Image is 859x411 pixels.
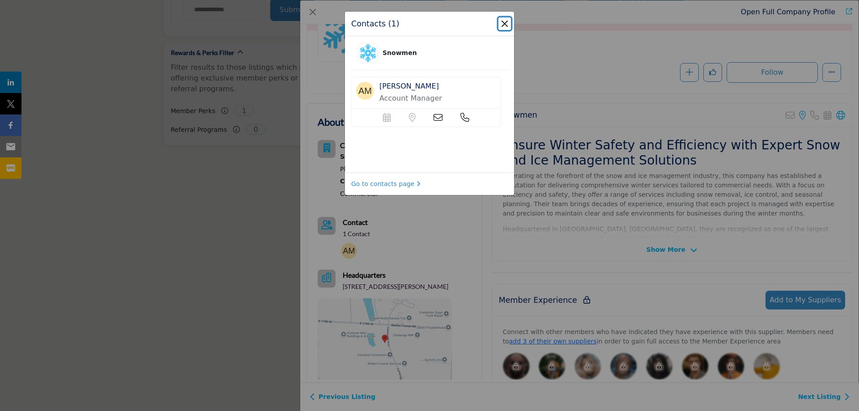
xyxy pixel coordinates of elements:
img: Alex Murrell [356,82,374,100]
span: [PERSON_NAME] [379,82,439,90]
img: Logo [358,43,378,63]
h1: Contacts (1) [351,18,400,30]
strong: Snowmen [383,48,417,58]
a: Go to contacts page [351,179,421,189]
button: Close [498,17,511,30]
p: Account Manager [379,93,496,104]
